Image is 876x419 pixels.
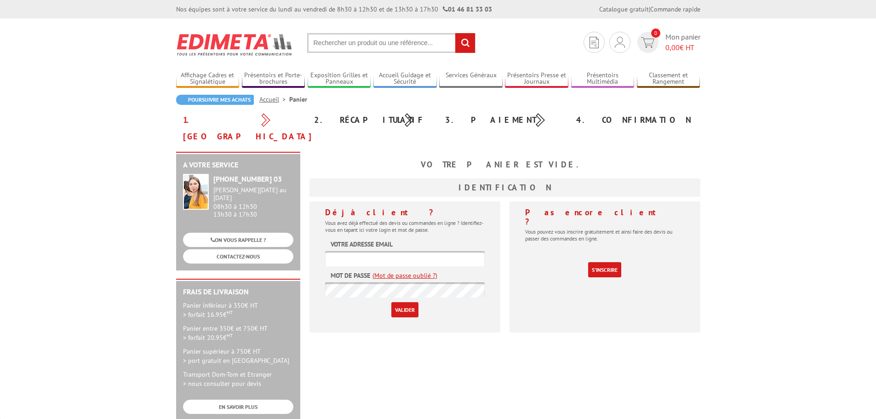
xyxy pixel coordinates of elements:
h2: A votre service [183,161,293,169]
div: 3. Paiement [438,112,569,128]
a: Catalogue gratuit [599,5,649,13]
div: 1. [GEOGRAPHIC_DATA] [176,112,307,145]
span: 0,00 [665,43,680,52]
a: Présentoirs Multimédia [571,71,635,86]
strong: [PHONE_NUMBER] 03 [213,174,282,184]
div: | [599,5,700,14]
a: Services Généraux [439,71,503,86]
a: Accueil [259,95,289,103]
a: Exposition Grilles et Panneaux [308,71,371,86]
span: > port gratuit en [GEOGRAPHIC_DATA] [183,356,289,365]
a: Classement et Rangement [637,71,700,86]
h4: Déjà client ? [325,208,485,217]
a: (Mot de passe oublié ?) [372,271,437,280]
span: Mon panier [665,32,700,53]
span: > forfait 20.95€ [183,333,233,342]
span: 0 [651,29,660,38]
a: Présentoirs et Porte-brochures [242,71,305,86]
h4: Pas encore client ? [525,208,685,226]
p: Vous pouvez vous inscrire gratuitement et ainsi faire des devis ou passer des commandes en ligne. [525,228,685,242]
a: CONTACTEZ-NOUS [183,249,293,264]
label: Votre adresse email [331,240,393,249]
img: devis rapide [590,37,599,48]
img: widget-service.jpg [183,174,209,210]
h2: Frais de Livraison [183,288,293,296]
div: [PERSON_NAME][DATE] au [DATE] [213,186,293,202]
a: Affichage Cadres et Signalétique [176,71,240,86]
input: Valider [391,302,418,317]
a: EN SAVOIR PLUS [183,400,293,414]
input: Rechercher un produit ou une référence... [307,33,475,53]
img: devis rapide [641,37,654,48]
p: Transport Dom-Tom et Etranger [183,370,293,388]
div: 2. Récapitulatif [307,112,438,128]
p: Panier inférieur à 350€ HT [183,301,293,319]
span: > nous consulter pour devis [183,379,261,388]
a: Poursuivre mes achats [176,95,254,105]
h3: Identification [309,178,700,197]
sup: HT [227,309,233,316]
a: devis rapide 0 Mon panier 0,00€ HT [635,32,700,53]
span: > forfait 16.95€ [183,310,233,319]
li: Panier [289,95,307,104]
div: 4. Confirmation [569,112,700,128]
a: Présentoirs Presse et Journaux [505,71,568,86]
p: Vous avez déjà effectué des devis ou commandes en ligne ? Identifiez-vous en tapant ici votre log... [325,219,485,233]
a: S'inscrire [588,262,621,277]
b: Votre panier est vide. [421,159,589,170]
img: Edimeta [176,28,293,62]
a: Commande rapide [650,5,700,13]
p: Panier entre 350€ et 750€ HT [183,324,293,342]
p: Panier supérieur à 750€ HT [183,347,293,365]
span: € HT [665,42,700,53]
div: 08h30 à 12h30 13h30 à 17h30 [213,186,293,218]
label: Mot de passe [331,271,370,280]
a: Accueil Guidage et Sécurité [373,71,437,86]
img: devis rapide [615,37,625,48]
a: ON VOUS RAPPELLE ? [183,233,293,247]
sup: HT [227,332,233,339]
strong: 01 46 81 33 03 [443,5,492,13]
input: rechercher [455,33,475,53]
div: Nos équipes sont à votre service du lundi au vendredi de 8h30 à 12h30 et de 13h30 à 17h30 [176,5,492,14]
